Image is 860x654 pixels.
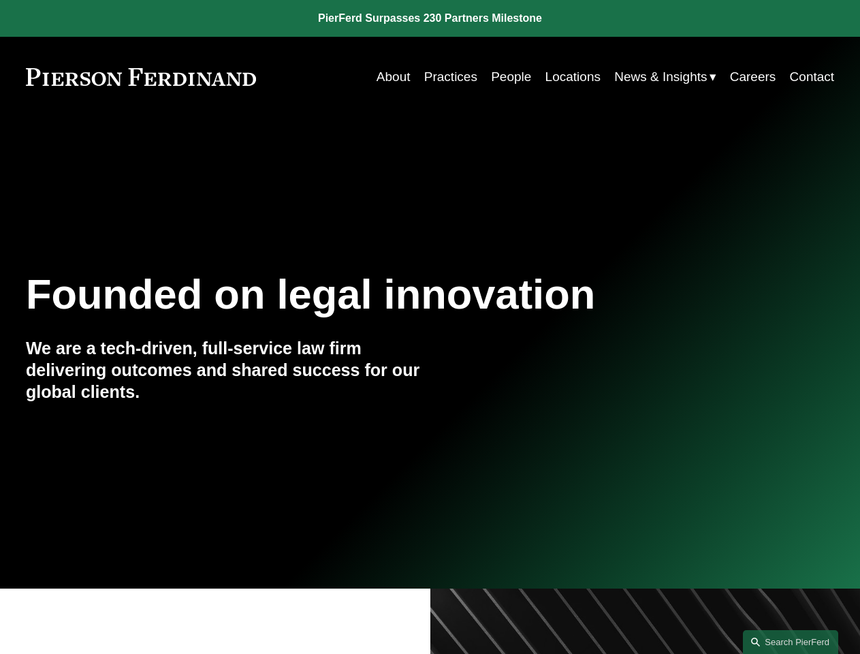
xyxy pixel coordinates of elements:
a: Careers [730,64,776,90]
h4: We are a tech-driven, full-service law firm delivering outcomes and shared success for our global... [26,338,430,403]
span: News & Insights [614,65,707,89]
a: Search this site [743,630,838,654]
a: People [491,64,531,90]
a: Locations [545,64,601,90]
a: Practices [424,64,477,90]
a: Contact [790,64,835,90]
a: folder dropdown [614,64,716,90]
a: About [377,64,411,90]
h1: Founded on legal innovation [26,270,699,318]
